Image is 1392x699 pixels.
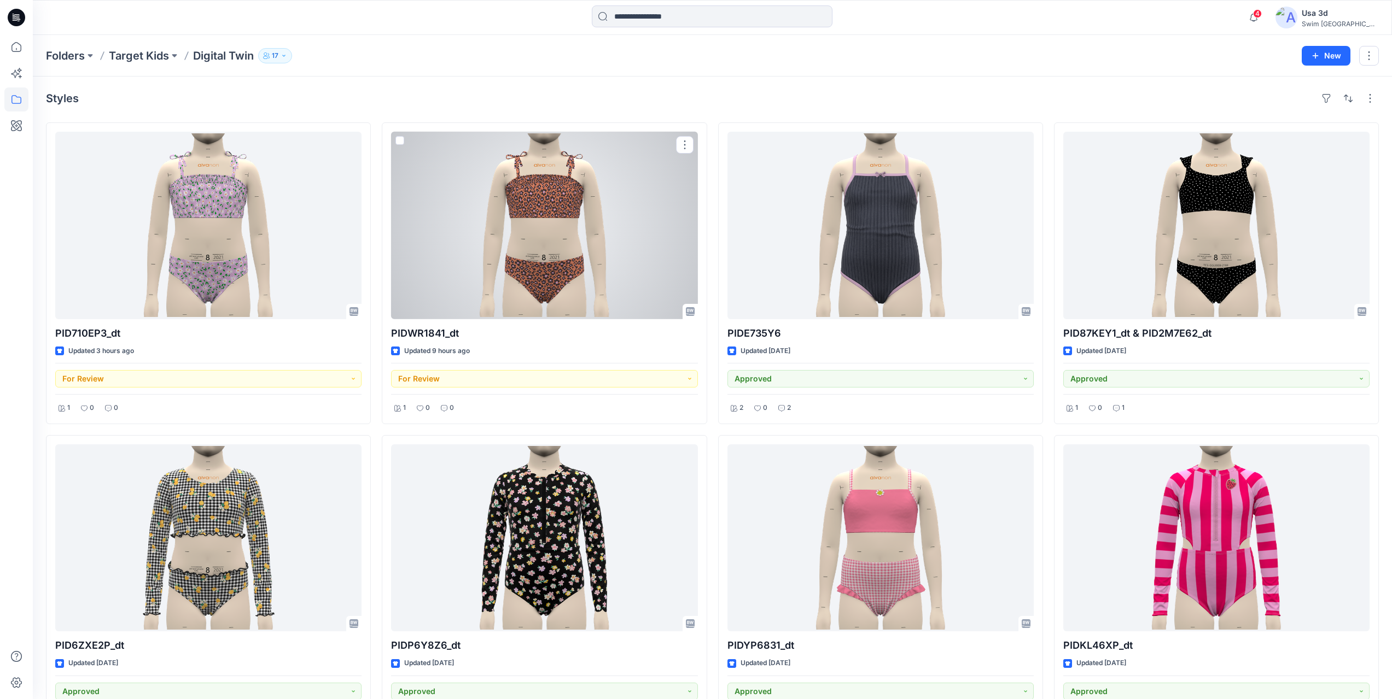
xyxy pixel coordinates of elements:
[1063,638,1370,653] p: PIDKL46XP_dt
[1063,132,1370,319] a: PID87KEY1_dt & PID2M7E62_dt
[1063,444,1370,632] a: PIDKL46XP_dt
[1253,9,1262,18] span: 4
[46,92,79,105] h4: Styles
[55,444,362,632] a: PID6ZXE2P_dt
[1302,46,1350,66] button: New
[258,48,292,63] button: 17
[727,132,1034,319] a: PIDE735Y6
[55,326,362,341] p: PID710EP3_dt
[741,345,790,357] p: Updated [DATE]
[1076,657,1126,669] p: Updated [DATE]
[727,638,1034,653] p: PIDYP6831_dt
[68,657,118,669] p: Updated [DATE]
[90,402,94,414] p: 0
[55,638,362,653] p: PID6ZXE2P_dt
[741,657,790,669] p: Updated [DATE]
[1275,7,1297,28] img: avatar
[1302,20,1378,28] div: Swim [GEOGRAPHIC_DATA]
[763,402,767,414] p: 0
[1076,345,1126,357] p: Updated [DATE]
[403,402,406,414] p: 1
[193,48,254,63] p: Digital Twin
[109,48,169,63] a: Target Kids
[46,48,85,63] a: Folders
[426,402,430,414] p: 0
[68,345,134,357] p: Updated 3 hours ago
[1098,402,1102,414] p: 0
[1063,326,1370,341] p: PID87KEY1_dt & PID2M7E62_dt
[787,402,791,414] p: 2
[391,444,697,632] a: PIDP6Y8Z6_dt
[55,132,362,319] a: PID710EP3_dt
[1122,402,1125,414] p: 1
[739,402,743,414] p: 2
[67,402,70,414] p: 1
[727,444,1034,632] a: PIDYP6831_dt
[114,402,118,414] p: 0
[391,638,697,653] p: PIDP6Y8Z6_dt
[727,326,1034,341] p: PIDE735Y6
[391,132,697,319] a: PIDWR1841_dt
[272,50,278,62] p: 17
[1302,7,1378,20] div: Usa 3d
[404,345,470,357] p: Updated 9 hours ago
[391,326,697,341] p: PIDWR1841_dt
[404,657,454,669] p: Updated [DATE]
[450,402,454,414] p: 0
[1075,402,1078,414] p: 1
